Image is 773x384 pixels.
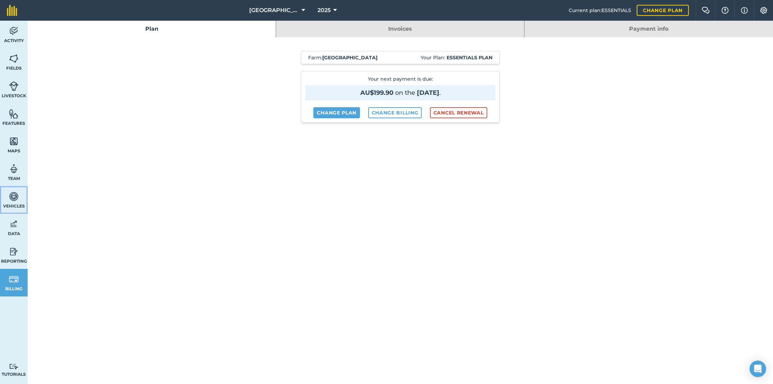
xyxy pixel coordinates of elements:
[9,81,19,91] img: svg+xml;base64,PD94bWwgdmVyc2lvbj0iMS4wIiBlbmNvZGluZz0idXRmLTgiPz4KPCEtLSBHZW5lcmF0b3I6IEFkb2JlIE...
[9,219,19,229] img: svg+xml;base64,PD94bWwgdmVyc2lvbj0iMS4wIiBlbmNvZGluZz0idXRmLTgiPz4KPCEtLSBHZW5lcmF0b3I6IEFkb2JlIE...
[569,7,631,14] span: Current plan : ESSENTIALS
[360,89,393,97] strong: AU$199.90
[305,85,495,100] span: on the .
[9,136,19,146] img: svg+xml;base64,PHN2ZyB4bWxucz0iaHR0cDovL3d3dy53My5vcmcvMjAwMC9zdmciIHdpZHRoPSI1NiIgaGVpZ2h0PSI2MC...
[637,5,689,16] a: Change plan
[741,6,748,14] img: svg+xml;base64,PHN2ZyB4bWxucz0iaHR0cDovL3d3dy53My5vcmcvMjAwMC9zdmciIHdpZHRoPSIxNyIgaGVpZ2h0PSIxNy...
[276,21,524,37] a: Invoices
[322,54,378,61] strong: [GEOGRAPHIC_DATA]
[9,274,19,284] img: svg+xml;base64,PD94bWwgdmVyc2lvbj0iMS4wIiBlbmNvZGluZz0idXRmLTgiPz4KPCEtLSBHZW5lcmF0b3I6IEFkb2JlIE...
[9,164,19,174] img: svg+xml;base64,PD94bWwgdmVyc2lvbj0iMS4wIiBlbmNvZGluZz0idXRmLTgiPz4KPCEtLSBHZW5lcmF0b3I6IEFkb2JlIE...
[313,107,360,118] a: Change plan
[447,54,492,61] strong: Essentials plan
[368,107,422,118] a: Change billing
[249,6,299,14] span: [GEOGRAPHIC_DATA]
[721,7,729,14] img: A question mark icon
[421,54,492,61] span: Your Plan:
[9,53,19,64] img: svg+xml;base64,PHN2ZyB4bWxucz0iaHR0cDovL3d3dy53My5vcmcvMjAwMC9zdmciIHdpZHRoPSI1NiIgaGVpZ2h0PSI2MC...
[702,7,710,14] img: Two speech bubbles overlapping with the left bubble in the forefront
[308,54,378,61] span: Farm :
[9,191,19,202] img: svg+xml;base64,PD94bWwgdmVyc2lvbj0iMS4wIiBlbmNvZGluZz0idXRmLTgiPz4KPCEtLSBHZW5lcmF0b3I6IEFkb2JlIE...
[417,89,439,97] strong: [DATE]
[9,363,19,370] img: svg+xml;base64,PD94bWwgdmVyc2lvbj0iMS4wIiBlbmNvZGluZz0idXRmLTgiPz4KPCEtLSBHZW5lcmF0b3I6IEFkb2JlIE...
[760,7,768,14] img: A cog icon
[525,21,773,37] a: Payment info
[9,246,19,257] img: svg+xml;base64,PD94bWwgdmVyc2lvbj0iMS4wIiBlbmNvZGluZz0idXRmLTgiPz4KPCEtLSBHZW5lcmF0b3I6IEFkb2JlIE...
[9,109,19,119] img: svg+xml;base64,PHN2ZyB4bWxucz0iaHR0cDovL3d3dy53My5vcmcvMjAwMC9zdmciIHdpZHRoPSI1NiIgaGVpZ2h0PSI2MC...
[430,107,487,118] button: Cancel renewal
[750,361,766,377] div: Open Intercom Messenger
[305,75,495,100] p: Your next payment is due :
[317,6,331,14] span: 2025
[9,26,19,36] img: svg+xml;base64,PD94bWwgdmVyc2lvbj0iMS4wIiBlbmNvZGluZz0idXRmLTgiPz4KPCEtLSBHZW5lcmF0b3I6IEFkb2JlIE...
[28,21,276,37] a: Plan
[7,5,17,16] img: fieldmargin Logo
